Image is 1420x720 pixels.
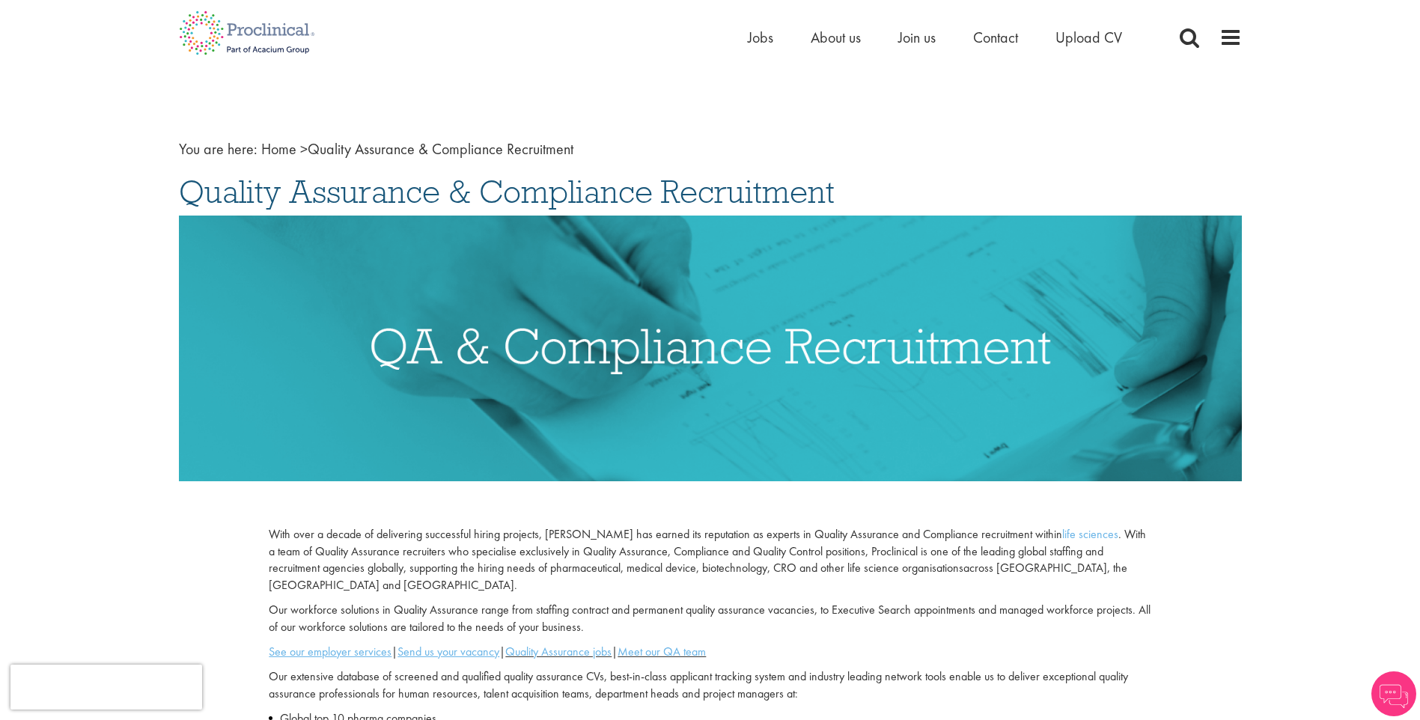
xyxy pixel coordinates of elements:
[898,28,936,47] a: Join us
[1062,526,1118,542] a: life sciences
[973,28,1018,47] a: Contact
[269,526,1151,594] p: With over a decade of delivering successful hiring projects, [PERSON_NAME] has earned its reputat...
[269,668,1151,703] p: Our extensive database of screened and qualified quality assurance CVs, best-in-class applicant t...
[505,644,612,659] a: Quality Assurance jobs
[269,602,1151,635] span: Our workforce solutions in Quality Assurance range from staffing contract and permanent quality a...
[1371,671,1416,716] img: Chatbot
[748,28,773,47] a: Jobs
[261,139,296,159] a: breadcrumb link to Home
[300,139,308,159] span: >
[179,139,258,159] span: You are here:
[261,139,573,159] span: Quality Assurance & Compliance Recruitment
[10,665,202,710] iframe: reCAPTCHA
[269,560,1127,593] span: across [GEOGRAPHIC_DATA], the [GEOGRAPHIC_DATA] and [GEOGRAPHIC_DATA].
[397,644,499,659] a: Send us your vacancy
[179,216,1242,481] img: Quality Assurance & Compliance Recruitment
[811,28,861,47] a: About us
[269,644,391,659] a: See our employer services
[618,644,706,659] a: Meet our QA team
[1055,28,1122,47] a: Upload CV
[179,171,835,212] span: Quality Assurance & Compliance Recruitment
[269,644,1151,661] p: | | |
